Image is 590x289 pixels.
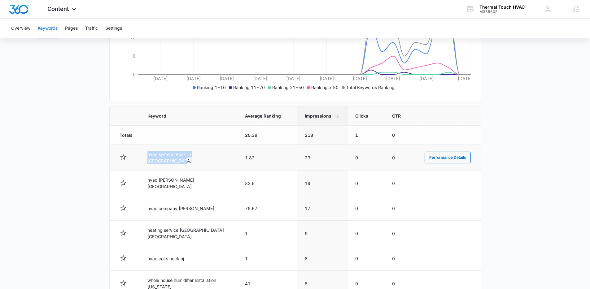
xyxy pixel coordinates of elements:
[220,76,234,81] tspan: [DATE]
[385,246,417,271] td: 0
[355,113,368,119] span: Clicks
[348,221,385,246] td: 0
[105,19,122,38] button: Settings
[140,170,238,196] td: hvac [PERSON_NAME] [GEOGRAPHIC_DATA]
[140,196,238,221] td: hvac company [PERSON_NAME]
[130,35,136,40] tspan: 16
[238,145,297,170] td: 1.82
[65,19,78,38] button: Pages
[153,76,167,81] tspan: [DATE]
[311,85,339,90] span: Ranking > 50
[297,145,348,170] td: 23
[253,76,267,81] tspan: [DATE]
[110,126,140,145] td: Totals
[85,19,98,38] button: Traffic
[297,170,348,196] td: 19
[245,113,281,119] span: Average Ranking
[297,221,348,246] td: 9
[385,170,417,196] td: 0
[238,170,297,196] td: 82.6
[297,246,348,271] td: 8
[147,113,221,119] span: Keyword
[348,126,385,145] td: 1
[11,19,30,38] button: Overview
[419,76,433,81] tspan: [DATE]
[140,221,238,246] td: heating service [GEOGRAPHIC_DATA] [GEOGRAPHIC_DATA]
[348,170,385,196] td: 0
[457,76,472,81] tspan: [DATE]
[238,126,297,145] td: 20.39
[286,76,300,81] tspan: [DATE]
[346,85,395,90] span: Total Keywords Ranking
[386,76,400,81] tspan: [DATE]
[197,85,226,90] span: Ranking 1-10
[479,10,525,14] div: account id
[385,221,417,246] td: 0
[47,6,69,12] span: Content
[38,19,58,38] button: Keywords
[385,126,417,145] td: 0
[272,85,304,90] span: Ranking 21-50
[238,246,297,271] td: 1
[133,53,136,58] tspan: 8
[297,126,348,145] td: 218
[238,221,297,246] td: 1
[297,196,348,221] td: 17
[305,113,331,119] span: Impressions
[385,196,417,221] td: 0
[319,76,334,81] tspan: [DATE]
[186,76,201,81] tspan: [DATE]
[348,145,385,170] td: 0
[479,5,525,10] div: account name
[425,152,471,163] button: Performance Details
[392,113,401,119] span: CTR
[133,72,136,77] tspan: 0
[385,145,417,170] td: 0
[238,196,297,221] td: 79.67
[140,145,238,170] td: hvac system repair in [GEOGRAPHIC_DATA]
[233,85,265,90] span: Ranking 11-20
[348,196,385,221] td: 0
[353,76,367,81] tspan: [DATE]
[348,246,385,271] td: 0
[140,246,238,271] td: hvac colts neck nj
